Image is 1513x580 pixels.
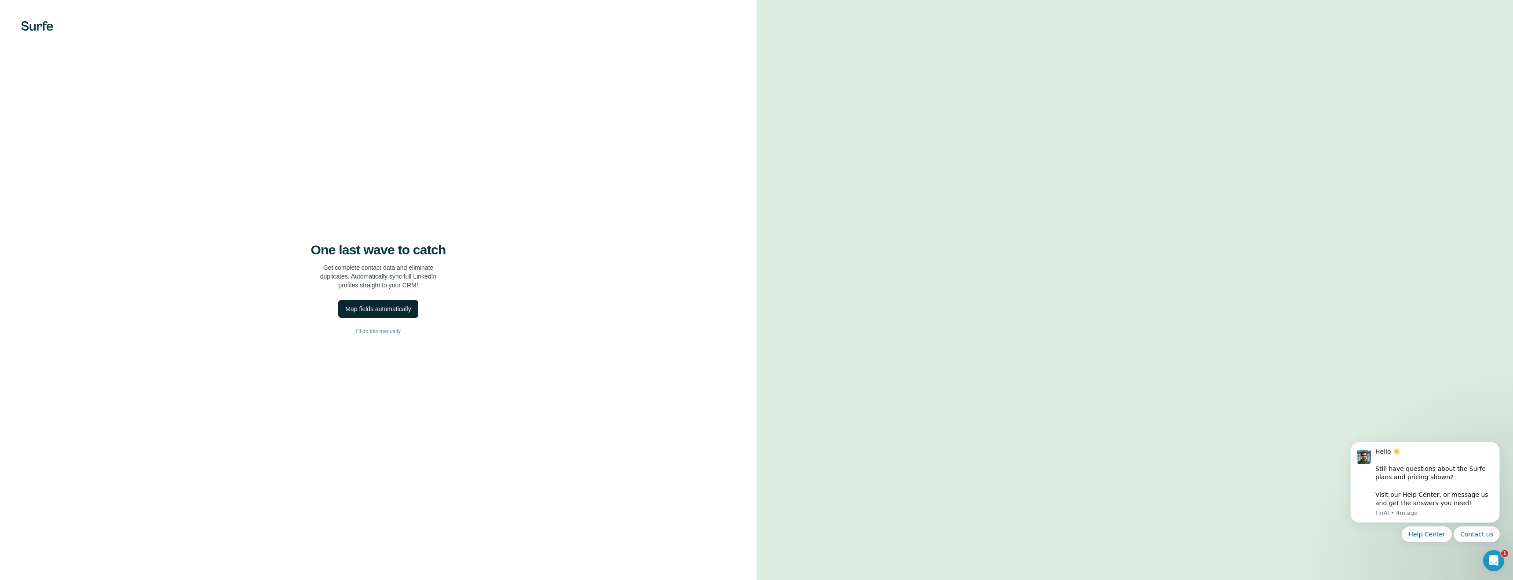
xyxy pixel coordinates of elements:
p: Get complete contact data and eliminate duplicates. Automatically sync full LinkedIn profiles str... [320,263,437,290]
img: Surfe's logo [21,21,53,31]
span: I’ll do this manually [356,327,400,335]
span: 1 [1501,550,1508,557]
h4: One last wave to catch [311,242,446,258]
div: Map fields automatically [345,305,411,313]
iframe: Intercom live chat [1483,550,1504,571]
button: I’ll do this manually [18,325,739,338]
button: Map fields automatically [338,300,418,318]
iframe: Intercom notifications message [1337,434,1513,547]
